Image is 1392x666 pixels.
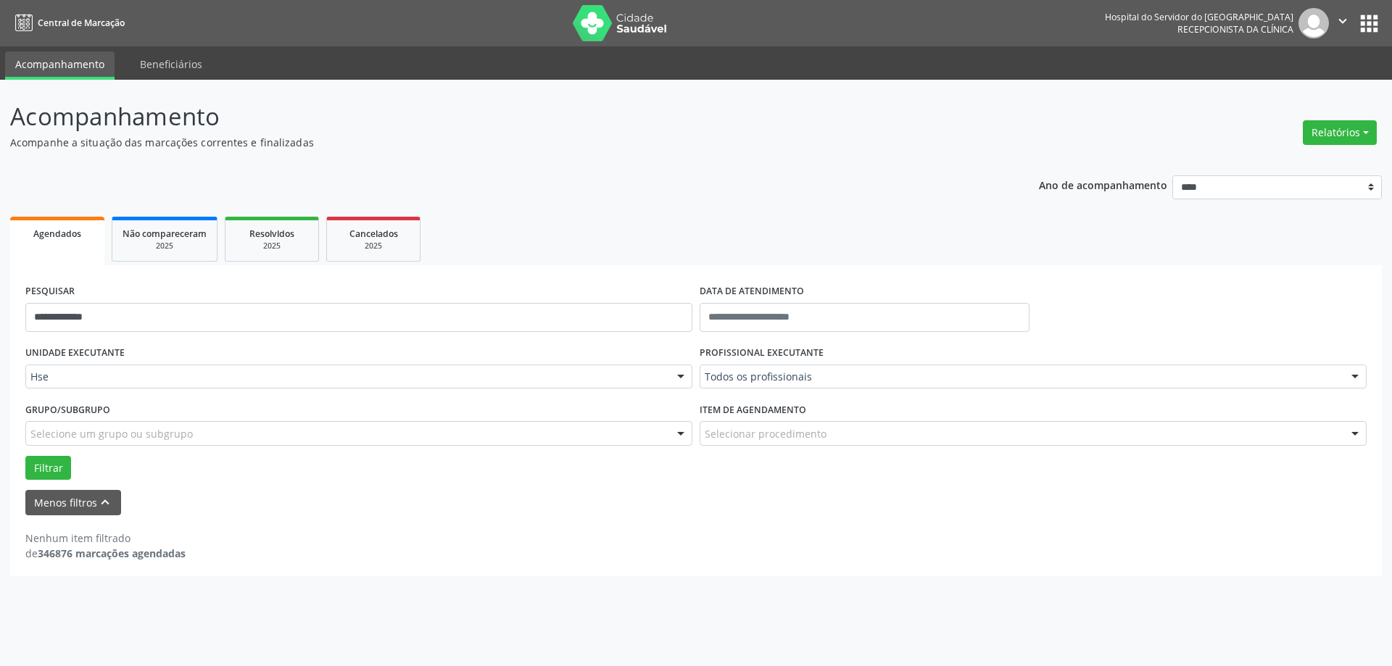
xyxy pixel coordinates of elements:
[705,426,826,441] span: Selecionar procedimento
[1303,120,1377,145] button: Relatórios
[25,546,186,561] div: de
[249,228,294,240] span: Resolvidos
[700,280,804,303] label: DATA DE ATENDIMENTO
[10,11,125,35] a: Central de Marcação
[25,342,125,365] label: UNIDADE EXECUTANTE
[1105,11,1293,23] div: Hospital do Servidor do [GEOGRAPHIC_DATA]
[25,399,110,421] label: Grupo/Subgrupo
[1335,13,1351,29] i: 
[1298,8,1329,38] img: img
[130,51,212,77] a: Beneficiários
[25,530,186,546] div: Nenhum item filtrado
[236,241,308,251] div: 2025
[349,228,398,240] span: Cancelados
[5,51,115,80] a: Acompanhamento
[25,456,71,480] button: Filtrar
[1039,175,1167,193] p: Ano de acompanhamento
[1329,8,1356,38] button: 
[33,228,81,240] span: Agendados
[1177,23,1293,36] span: Recepcionista da clínica
[30,426,193,441] span: Selecione um grupo ou subgrupo
[337,241,410,251] div: 2025
[10,99,970,135] p: Acompanhamento
[38,546,186,560] strong: 346876 marcações agendadas
[25,490,121,515] button: Menos filtroskeyboard_arrow_up
[700,399,806,421] label: Item de agendamento
[10,135,970,150] p: Acompanhe a situação das marcações correntes e finalizadas
[38,17,125,29] span: Central de Marcação
[705,370,1337,384] span: Todos os profissionais
[97,494,113,510] i: keyboard_arrow_up
[123,241,207,251] div: 2025
[30,370,663,384] span: Hse
[25,280,75,303] label: PESQUISAR
[123,228,207,240] span: Não compareceram
[1356,11,1382,36] button: apps
[700,342,824,365] label: PROFISSIONAL EXECUTANTE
